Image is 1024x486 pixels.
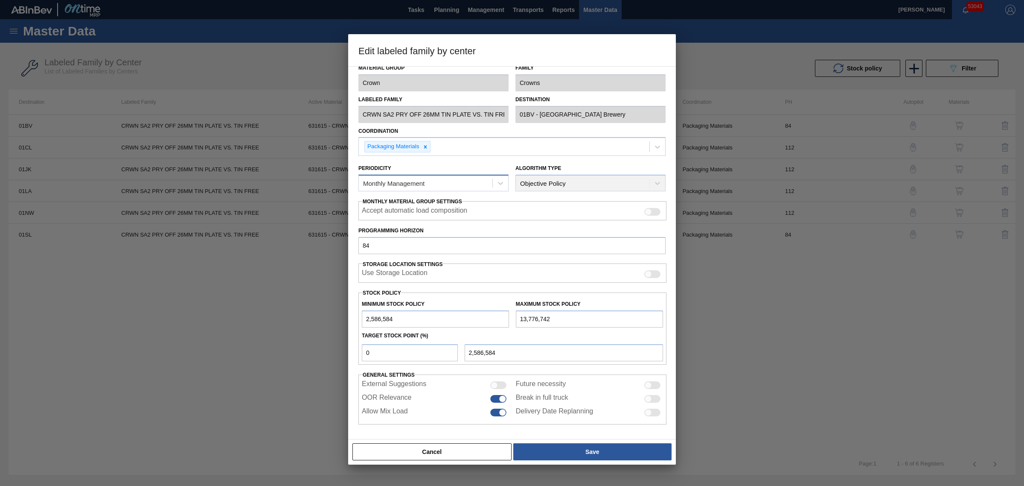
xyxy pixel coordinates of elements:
div: Monthly Management [363,180,425,187]
label: Minimum Stock Policy [362,301,425,307]
span: Storage Location Settings [363,261,443,267]
label: Maximum Stock Policy [516,301,581,307]
label: OOR Relevance [362,394,412,404]
label: Stock Policy [363,290,401,296]
div: Packaging Materials [365,141,421,152]
label: External Suggestions [362,380,426,390]
label: When enabled, the system will display stocks from different storage locations. [362,269,428,279]
button: Cancel [352,443,512,460]
label: Delivery Date Replanning [516,407,593,418]
label: Accept automatic load composition [362,207,467,217]
button: Save [513,443,672,460]
label: Algorithm Type [515,165,561,171]
label: Allow Mix Load [362,407,408,418]
label: Break in full truck [516,394,568,404]
label: Target Stock Point (%) [362,333,428,339]
span: Monthly Material Group Settings [363,199,462,205]
label: Future necessity [516,380,566,390]
label: Destination [515,94,666,106]
label: Material Group [358,62,509,74]
label: Periodicity [358,165,391,171]
label: Programming Horizon [358,225,666,237]
span: General settings [363,372,415,378]
label: Family [515,62,666,74]
label: Labeled Family [358,94,509,106]
label: Coordination [358,128,398,134]
h3: Edit labeled family by center [348,34,676,67]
